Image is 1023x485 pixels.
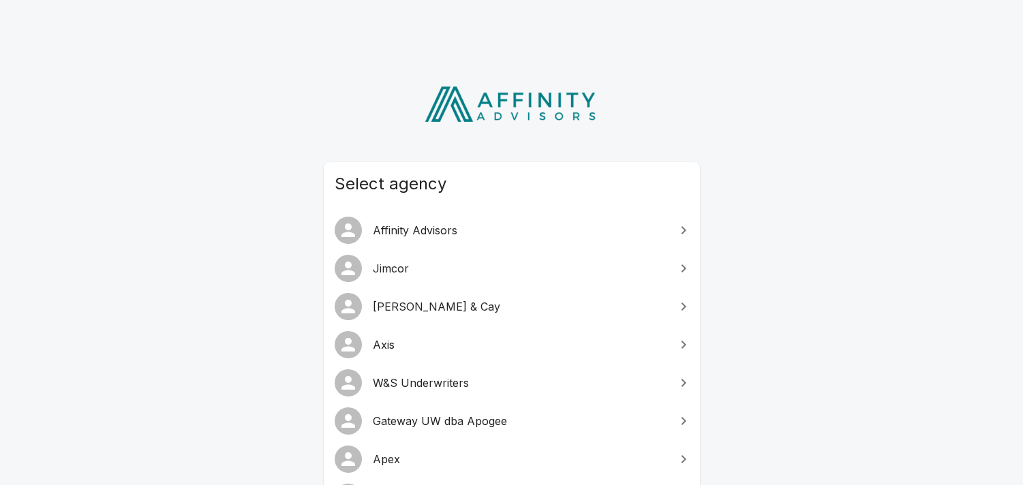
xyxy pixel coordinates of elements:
[324,326,700,364] a: Axis
[324,287,700,326] a: [PERSON_NAME] & Cay
[414,82,609,127] img: Affinity Advisors Logo
[373,451,667,467] span: Apex
[324,402,700,440] a: Gateway UW dba Apogee
[324,211,700,249] a: Affinity Advisors
[373,298,667,315] span: [PERSON_NAME] & Cay
[373,260,667,277] span: Jimcor
[335,173,689,195] span: Select agency
[373,413,667,429] span: Gateway UW dba Apogee
[373,337,667,353] span: Axis
[324,249,700,287] a: Jimcor
[373,222,667,238] span: Affinity Advisors
[324,364,700,402] a: W&S Underwriters
[373,375,667,391] span: W&S Underwriters
[324,440,700,478] a: Apex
